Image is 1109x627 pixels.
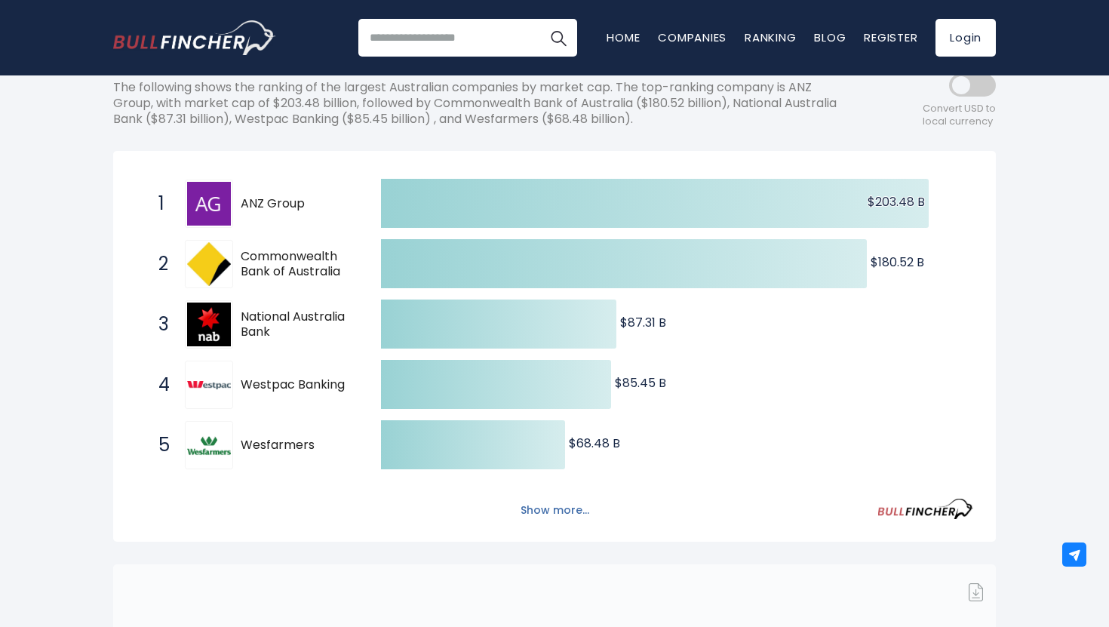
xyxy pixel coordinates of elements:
[241,249,355,281] span: Commonwealth Bank of Australia
[151,372,166,398] span: 4
[187,242,231,286] img: Commonwealth Bank of Australia
[864,29,917,45] a: Register
[620,314,666,331] text: $87.31 B
[151,312,166,337] span: 3
[923,103,996,128] span: Convert USD to local currency
[187,381,231,389] img: Westpac Banking
[814,29,846,45] a: Blog
[113,20,275,55] a: Go to homepage
[113,80,860,127] p: The following shows the ranking of the largest Australian companies by market cap. The top-rankin...
[241,438,355,453] span: Wesfarmers
[607,29,640,45] a: Home
[241,309,355,341] span: National Australia Bank
[151,191,166,217] span: 1
[569,435,620,452] text: $68.48 B
[868,193,925,211] text: $203.48 B
[187,435,231,455] img: Wesfarmers
[871,254,924,271] text: $180.52 B
[151,432,166,458] span: 5
[658,29,727,45] a: Companies
[539,19,577,57] button: Search
[615,374,666,392] text: $85.45 B
[113,20,276,55] img: Bullfincher logo
[187,303,231,346] img: National Australia Bank
[187,182,231,226] img: ANZ Group
[511,498,598,523] button: Show more...
[935,19,996,57] a: Login
[745,29,796,45] a: Ranking
[241,196,355,212] span: ANZ Group
[241,377,355,393] span: Westpac Banking
[151,251,166,277] span: 2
